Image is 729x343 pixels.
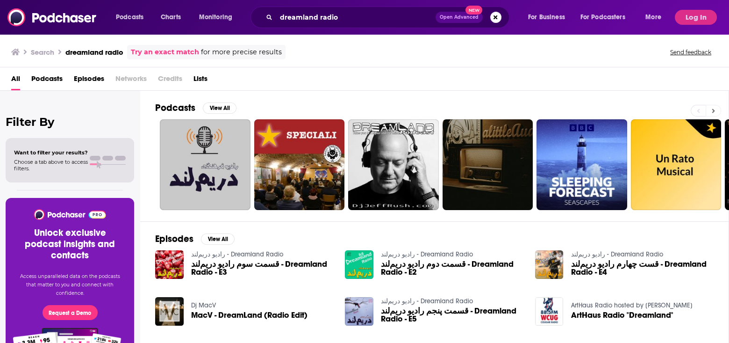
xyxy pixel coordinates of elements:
[675,10,717,25] button: Log In
[116,11,143,24] span: Podcasts
[43,305,98,320] button: Request a Demo
[645,11,661,24] span: More
[667,48,714,56] button: Send feedback
[381,250,473,258] a: رادیو دریم‌لند - Dreamland Radio
[14,149,88,156] span: Want to filter your results?
[193,71,207,90] a: Lists
[571,250,663,258] a: رادیو دریم‌لند - Dreamland Radio
[14,159,88,172] span: Choose a tab above to access filters.
[201,234,235,245] button: View All
[6,115,134,129] h2: Filter By
[161,11,181,24] span: Charts
[7,8,97,26] img: Podchaser - Follow, Share and Rate Podcasts
[31,48,54,57] h3: Search
[155,233,193,245] h2: Episodes
[345,297,373,326] img: قسمت پنجم رادیو دریم‌لند - Dreamland Radio - E5
[381,260,524,276] a: قسمت دوم رادیو دریم‌لند - Dreamland Radio - E2
[191,311,307,319] a: MacV - DreamLand (Radio Edit)
[571,301,692,309] a: ArtHaus Radio hosted by Bo Bartlett
[155,233,235,245] a: EpisodesView All
[201,47,282,58] span: for more precise results
[574,10,639,25] button: open menu
[31,71,63,90] a: Podcasts
[191,250,283,258] a: رادیو دریم‌لند - Dreamland Radio
[345,250,373,279] img: قسمت دوم رادیو دریم‌لند - Dreamland Radio - E2
[193,10,244,25] button: open menu
[155,250,184,279] img: قسمت سوم رادیو دریم‌لند - Dreamland Radio - E3
[33,209,107,220] img: Podchaser - Follow, Share and Rate Podcasts
[191,301,216,309] a: Dj MacV
[155,10,186,25] a: Charts
[158,71,182,90] span: Credits
[155,102,195,114] h2: Podcasts
[571,311,673,319] a: ArtHaus Radio "Dreamland"
[115,71,147,90] span: Networks
[436,12,483,23] button: Open AdvancedNew
[74,71,104,90] a: Episodes
[131,47,199,58] a: Try an exact match
[465,6,482,15] span: New
[522,10,577,25] button: open menu
[535,250,564,279] img: قست چهارم رادیو دریم‌لند - Dreamland Radio - E4
[155,297,184,326] img: MacV - DreamLand (Radio Edit)
[203,102,236,114] button: View All
[65,48,123,57] h3: dreamland radio
[11,71,20,90] a: All
[155,102,236,114] a: PodcastsView All
[639,10,673,25] button: open menu
[580,11,625,24] span: For Podcasters
[17,227,123,261] h3: Unlock exclusive podcast insights and contacts
[528,11,565,24] span: For Business
[17,272,123,298] p: Access unparalleled data on the podcasts that matter to you and connect with confidence.
[381,307,524,323] a: قسمت پنجم رادیو دریم‌لند - Dreamland Radio - E5
[109,10,156,25] button: open menu
[259,7,518,28] div: Search podcasts, credits, & more...
[571,260,714,276] a: قست چهارم رادیو دریم‌لند - Dreamland Radio - E4
[535,297,564,326] img: ArtHaus Radio "Dreamland"
[276,10,436,25] input: Search podcasts, credits, & more...
[191,260,334,276] a: قسمت سوم رادیو دریم‌لند - Dreamland Radio - E3
[440,15,479,20] span: Open Advanced
[199,11,232,24] span: Monitoring
[381,297,473,305] a: رادیو دریم‌لند - Dreamland Radio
